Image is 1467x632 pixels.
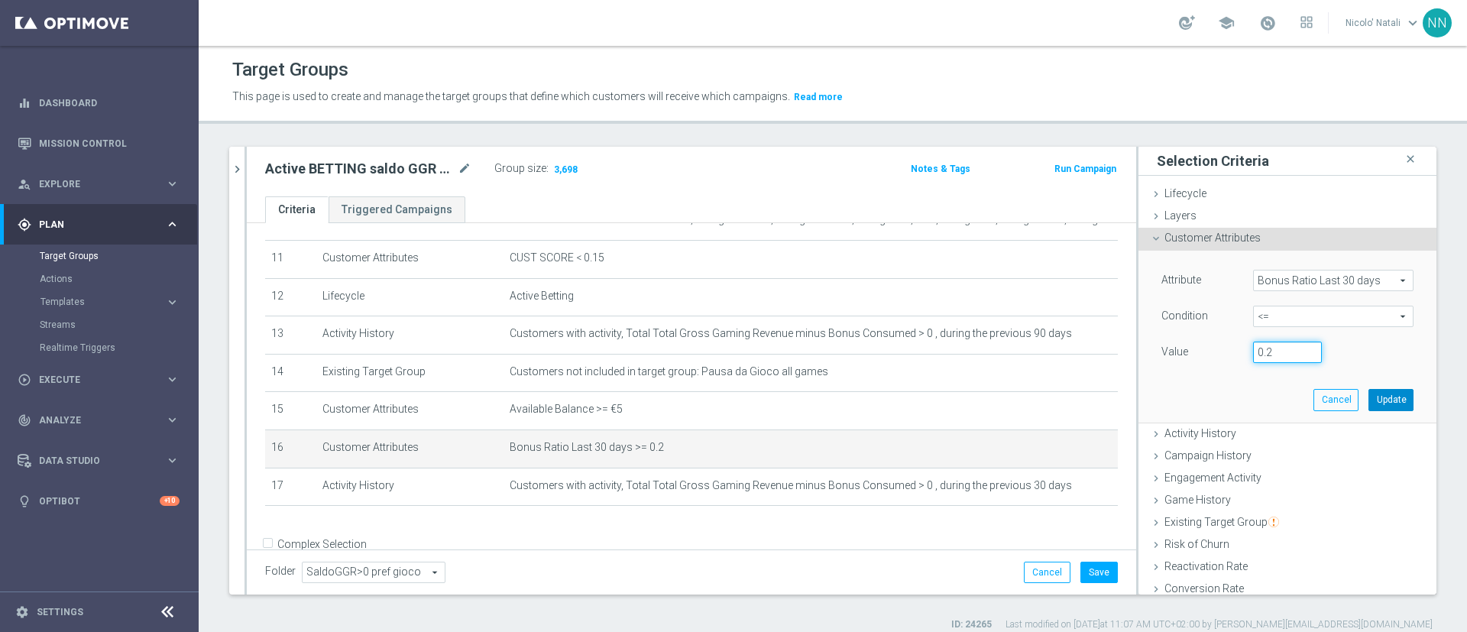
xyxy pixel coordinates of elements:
[1161,310,1208,322] lable: Condition
[17,455,180,467] button: Data Studio keyboard_arrow_right
[265,240,316,278] td: 11
[1164,472,1261,484] span: Engagement Activity
[316,316,504,355] td: Activity History
[1404,15,1421,31] span: keyboard_arrow_down
[909,160,972,177] button: Notes & Tags
[18,123,180,164] div: Mission Control
[546,162,549,175] label: :
[165,295,180,310] i: keyboard_arrow_right
[17,219,180,231] button: gps_fixed Plan keyboard_arrow_right
[510,251,604,264] span: CUST SCORE < 0.15
[39,123,180,164] a: Mission Control
[316,429,504,468] td: Customer Attributes
[1024,562,1070,583] button: Cancel
[265,160,455,178] h2: Active BETTING saldo GGR > 0 L3M Bonus Ratio>0,2
[1423,8,1452,37] div: NN
[17,495,180,507] button: lightbulb Optibot +10
[17,138,180,150] button: Mission Control
[265,392,316,430] td: 15
[1080,562,1118,583] button: Save
[18,177,31,191] i: person_search
[18,177,165,191] div: Explore
[165,453,180,468] i: keyboard_arrow_right
[17,97,180,109] div: equalizer Dashboard
[39,375,165,384] span: Execute
[40,290,197,313] div: Templates
[39,180,165,189] span: Explore
[1164,232,1261,244] span: Customer Attributes
[17,414,180,426] button: track_changes Analyze keyboard_arrow_right
[40,313,197,336] div: Streams
[265,316,316,355] td: 13
[40,296,180,308] button: Templates keyboard_arrow_right
[1164,209,1197,222] span: Layers
[458,160,471,178] i: mode_edit
[40,336,197,359] div: Realtime Triggers
[510,327,1072,340] span: Customers with activity, Total Total Gross Gaming Revenue minus Bonus Consumed > 0 , during the p...
[1164,427,1236,439] span: Activity History
[40,273,159,285] a: Actions
[17,374,180,386] button: play_circle_outline Execute keyboard_arrow_right
[39,481,160,521] a: Optibot
[40,250,159,262] a: Target Groups
[1164,538,1229,550] span: Risk of Churn
[1344,11,1423,34] a: Nicolo' Natalikeyboard_arrow_down
[277,537,367,552] label: Complex Selection
[40,297,150,306] span: Templates
[552,164,579,178] span: 3,698
[165,217,180,232] i: keyboard_arrow_right
[510,403,623,416] span: Available Balance >= €5
[510,441,664,454] span: Bonus Ratio Last 30 days >= 0.2
[316,240,504,278] td: Customer Attributes
[39,456,165,465] span: Data Studio
[1403,149,1418,170] i: close
[316,392,504,430] td: Customer Attributes
[1164,449,1252,462] span: Campaign History
[316,468,504,506] td: Activity History
[232,59,348,81] h1: Target Groups
[229,147,244,192] button: chevron_right
[165,413,180,427] i: keyboard_arrow_right
[265,354,316,392] td: 14
[18,96,31,110] i: equalizer
[230,162,244,177] i: chevron_right
[1164,516,1279,528] span: Existing Target Group
[40,319,159,331] a: Streams
[18,454,165,468] div: Data Studio
[1218,15,1235,31] span: school
[1164,560,1248,572] span: Reactivation Rate
[1157,152,1269,170] h3: Selection Criteria
[18,413,165,427] div: Analyze
[165,372,180,387] i: keyboard_arrow_right
[40,245,197,267] div: Target Groups
[39,83,180,123] a: Dashboard
[40,342,159,354] a: Realtime Triggers
[1053,160,1118,177] button: Run Campaign
[265,278,316,316] td: 12
[951,618,992,631] label: ID: 24265
[265,565,296,578] label: Folder
[165,177,180,191] i: keyboard_arrow_right
[40,267,197,290] div: Actions
[1161,345,1188,358] label: Value
[1161,274,1201,286] lable: Attribute
[232,90,790,102] span: This page is used to create and manage the target groups that define which customers will receive...
[494,162,546,175] label: Group size
[329,196,465,223] a: Triggered Campaigns
[40,297,165,306] div: Templates
[18,218,165,232] div: Plan
[18,373,31,387] i: play_circle_outline
[37,608,83,617] a: Settings
[510,365,828,378] span: Customers not included in target group: Pausa da Gioco all games
[15,605,29,619] i: settings
[1006,618,1433,631] label: Last modified on [DATE] at 11:07 AM UTC+02:00 by [PERSON_NAME][EMAIL_ADDRESS][DOMAIN_NAME]
[1313,389,1359,410] button: Cancel
[265,196,329,223] a: Criteria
